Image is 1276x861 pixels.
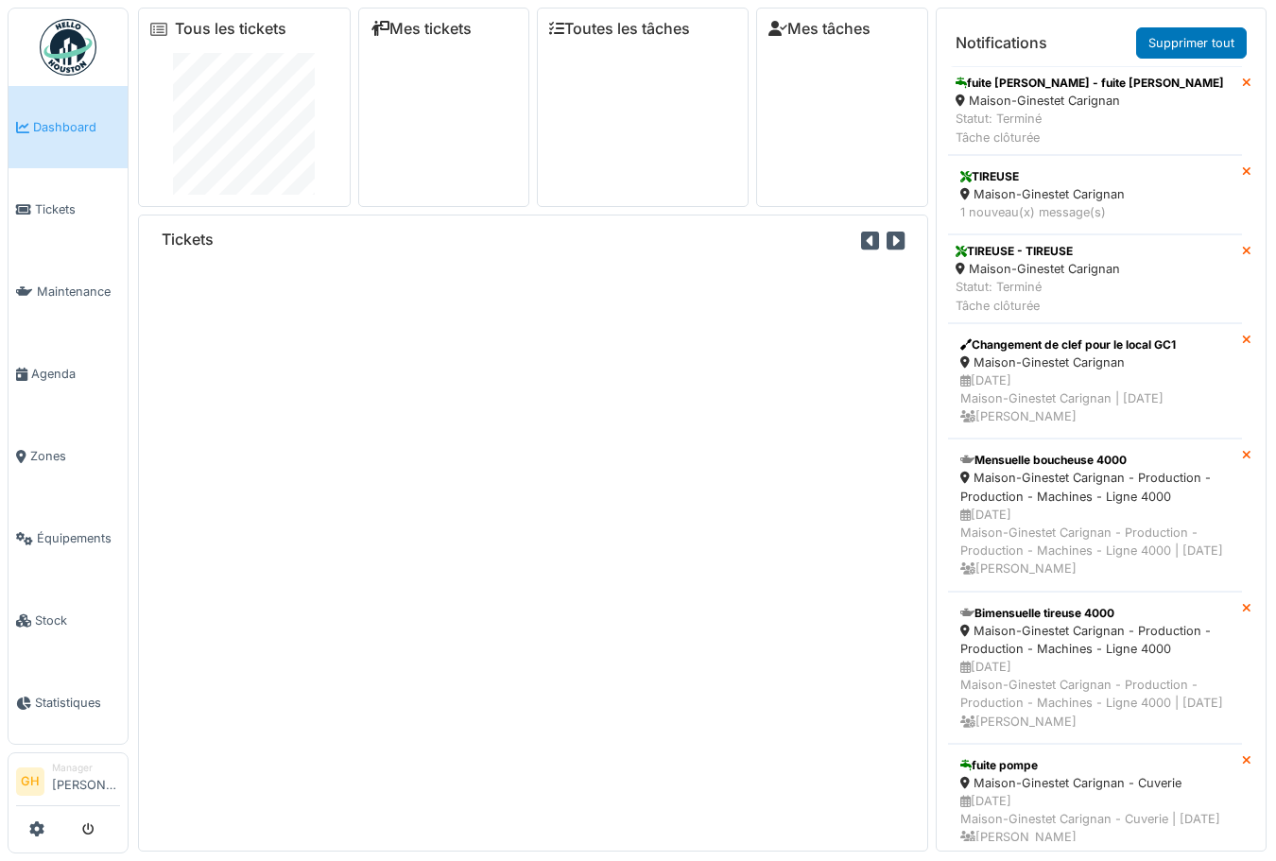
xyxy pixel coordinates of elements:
[956,278,1120,314] div: Statut: Terminé Tâche clôturée
[948,66,1242,155] a: fuite [PERSON_NAME] - fuite [PERSON_NAME] Maison-Ginestet Carignan Statut: TerminéTâche clôturée
[960,168,1230,185] div: TIREUSE
[35,200,120,218] span: Tickets
[31,365,120,383] span: Agenda
[948,744,1242,860] a: fuite pompe Maison-Ginestet Carignan - Cuverie [DATE]Maison-Ginestet Carignan - Cuverie | [DATE] ...
[960,774,1230,792] div: Maison-Ginestet Carignan - Cuverie
[9,662,128,744] a: Statistiques
[16,761,120,806] a: GH Manager[PERSON_NAME]
[9,415,128,497] a: Zones
[948,234,1242,323] a: TIREUSE - TIREUSE Maison-Ginestet Carignan Statut: TerminéTâche clôturée
[52,761,120,775] div: Manager
[162,231,214,249] h6: Tickets
[9,250,128,333] a: Maintenance
[35,611,120,629] span: Stock
[960,622,1230,658] div: Maison-Ginestet Carignan - Production - Production - Machines - Ligne 4000
[960,792,1230,847] div: [DATE] Maison-Ginestet Carignan - Cuverie | [DATE] [PERSON_NAME]
[948,155,1242,234] a: TIREUSE Maison-Ginestet Carignan 1 nouveau(x) message(s)
[960,506,1230,578] div: [DATE] Maison-Ginestet Carignan - Production - Production - Machines - Ligne 4000 | [DATE] [PERSO...
[52,761,120,801] li: [PERSON_NAME]
[960,605,1230,622] div: Bimensuelle tireuse 4000
[948,323,1242,439] a: Changement de clef pour le local GC1 Maison-Ginestet Carignan [DATE]Maison-Ginestet Carignan | [D...
[9,497,128,579] a: Équipements
[9,579,128,662] a: Stock
[16,767,44,796] li: GH
[960,469,1230,505] div: Maison-Ginestet Carignan - Production - Production - Machines - Ligne 4000
[33,118,120,136] span: Dashboard
[960,371,1230,426] div: [DATE] Maison-Ginestet Carignan | [DATE] [PERSON_NAME]
[960,185,1230,203] div: Maison-Ginestet Carignan
[960,203,1230,221] div: 1 nouveau(x) message(s)
[768,20,871,38] a: Mes tâches
[371,20,472,38] a: Mes tickets
[960,452,1230,469] div: Mensuelle boucheuse 4000
[1136,27,1247,59] a: Supprimer tout
[960,353,1230,371] div: Maison-Ginestet Carignan
[960,336,1230,353] div: Changement de clef pour le local GC1
[37,529,120,547] span: Équipements
[175,20,286,38] a: Tous les tickets
[35,694,120,712] span: Statistiques
[956,75,1224,92] div: fuite [PERSON_NAME] - fuite [PERSON_NAME]
[960,658,1230,731] div: [DATE] Maison-Ginestet Carignan - Production - Production - Machines - Ligne 4000 | [DATE] [PERSO...
[956,243,1120,260] div: TIREUSE - TIREUSE
[960,757,1230,774] div: fuite pompe
[40,19,96,76] img: Badge_color-CXgf-gQk.svg
[956,260,1120,278] div: Maison-Ginestet Carignan
[549,20,690,38] a: Toutes les tâches
[956,34,1047,52] h6: Notifications
[37,283,120,301] span: Maintenance
[956,92,1224,110] div: Maison-Ginestet Carignan
[956,110,1224,146] div: Statut: Terminé Tâche clôturée
[948,439,1242,591] a: Mensuelle boucheuse 4000 Maison-Ginestet Carignan - Production - Production - Machines - Ligne 40...
[9,86,128,168] a: Dashboard
[9,333,128,415] a: Agenda
[30,447,120,465] span: Zones
[948,592,1242,744] a: Bimensuelle tireuse 4000 Maison-Ginestet Carignan - Production - Production - Machines - Ligne 40...
[9,168,128,250] a: Tickets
